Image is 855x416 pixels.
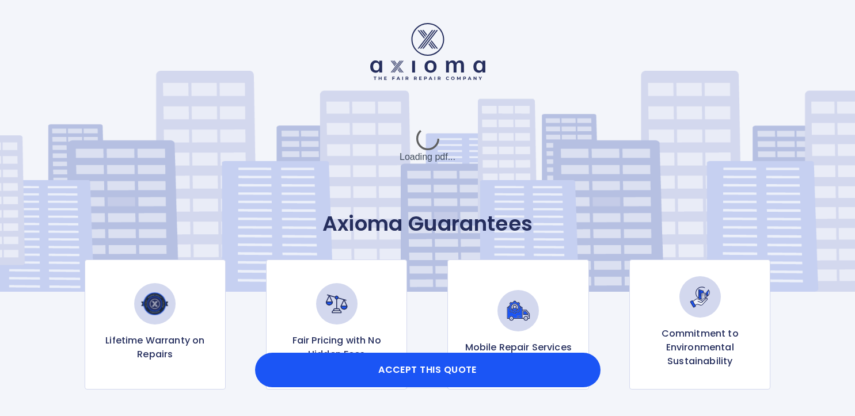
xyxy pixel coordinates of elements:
[341,117,514,174] div: Loading pdf...
[255,353,601,387] button: Accept this Quote
[134,283,176,325] img: Lifetime Warranty on Repairs
[94,334,216,361] p: Lifetime Warranty on Repairs
[316,283,358,325] img: Fair Pricing with No Hidden Fees
[36,211,820,236] p: Axioma Guarantees
[465,341,572,354] p: Mobile Repair Services
[370,23,485,80] img: Logo
[679,276,721,318] img: Commitment to Environmental Sustainability
[497,290,539,331] img: Mobile Repair Services
[639,327,761,368] p: Commitment to Environmental Sustainability
[276,334,397,361] p: Fair Pricing with No Hidden Fees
